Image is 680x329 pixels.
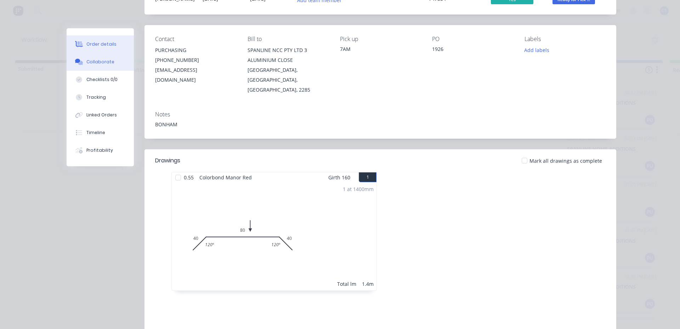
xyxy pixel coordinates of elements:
div: Timeline [86,129,105,136]
div: 7AM [340,45,421,53]
div: [PHONE_NUMBER] [155,55,236,65]
div: [GEOGRAPHIC_DATA], [GEOGRAPHIC_DATA], [GEOGRAPHIC_DATA], 2285 [248,65,329,95]
div: PURCHASING [155,45,236,55]
div: BONHAM [155,121,606,128]
div: [EMAIL_ADDRESS][DOMAIN_NAME] [155,65,236,85]
span: Girth 160 [328,172,350,183]
div: Tracking [86,94,106,100]
div: Linked Orders [86,112,117,118]
div: 0408040120º120º1 at 1400mmTotal lm1.4m [172,183,376,290]
button: Linked Orders [67,106,134,124]
button: Checklists 0/0 [67,71,134,88]
button: Timeline [67,124,134,142]
div: 1 at 1400mm [343,185,374,193]
div: 1926 [432,45,513,55]
span: Mark all drawings as complete [529,157,602,164]
div: PO [432,36,513,42]
div: PURCHASING[PHONE_NUMBER][EMAIL_ADDRESS][DOMAIN_NAME] [155,45,236,85]
div: Checklists 0/0 [86,76,118,83]
div: Order details [86,41,117,47]
div: Drawings [155,156,180,165]
div: Collaborate [86,59,114,65]
div: Labels [525,36,606,42]
button: Tracking [67,88,134,106]
button: Order details [67,35,134,53]
button: 1 [359,172,376,182]
div: Notes [155,111,606,118]
span: Colorbond Manor Red [197,172,255,183]
div: Contact [155,36,236,42]
button: Profitability [67,142,134,159]
button: Add labels [521,45,553,55]
div: SPANLINE NCC PTY LTD 3 ALUMINIUM CLOSE[GEOGRAPHIC_DATA], [GEOGRAPHIC_DATA], [GEOGRAPHIC_DATA], 2285 [248,45,329,95]
div: Total lm [337,280,356,288]
div: Pick up [340,36,421,42]
div: Bill to [248,36,329,42]
div: 1.4m [362,280,374,288]
div: SPANLINE NCC PTY LTD 3 ALUMINIUM CLOSE [248,45,329,65]
div: Profitability [86,147,113,154]
span: 0.55 [181,172,197,183]
button: Collaborate [67,53,134,71]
